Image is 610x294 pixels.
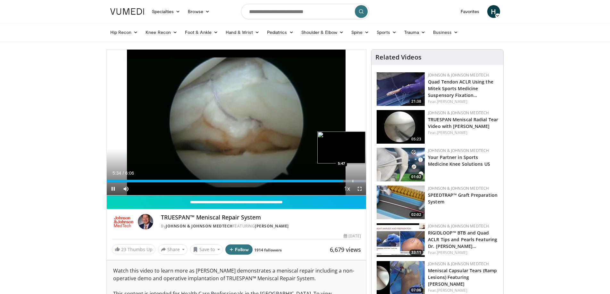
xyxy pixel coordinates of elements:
a: 23 Thumbs Up [112,244,155,254]
a: Trauma [400,26,430,39]
button: Mute [120,182,132,195]
span: 02:02 [409,212,423,218]
a: Your Partner in Sports Medicine Knee Solutions US [428,154,490,167]
div: Progress Bar [107,180,366,182]
a: Johnson & Johnson MedTech [428,223,489,229]
a: Pediatrics [263,26,297,39]
img: 4bc3a03c-f47c-4100-84fa-650097507746.150x105_q85_crop-smart_upscale.jpg [377,223,425,257]
input: Search topics, interventions [241,4,369,19]
span: 6,679 views [330,246,361,253]
img: Johnson & Johnson MedTech [112,214,136,229]
a: [PERSON_NAME] [255,223,289,229]
div: Feat. [428,250,498,256]
div: Feat. [428,130,498,136]
img: 0543fda4-7acd-4b5c-b055-3730b7e439d4.150x105_q85_crop-smart_upscale.jpg [377,148,425,181]
a: Hand & Wrist [222,26,263,39]
span: 21:38 [409,99,423,104]
a: Meniscal Capsular Tears (Ramp Lesions) Featuring [PERSON_NAME] [428,267,497,287]
a: Browse [184,5,213,18]
h4: Related Videos [375,53,422,61]
a: 1914 followers [254,247,282,253]
img: VuMedi Logo [110,8,144,15]
img: Avatar [138,214,153,229]
div: Feat. [428,288,498,293]
video-js: Video Player [107,50,366,195]
a: [PERSON_NAME] [437,130,467,135]
a: Hip Recon [106,26,142,39]
a: H [487,5,500,18]
a: Spine [347,26,373,39]
a: Business [429,26,462,39]
a: 01:02 [377,148,425,181]
span: 01:02 [409,174,423,180]
button: Save to [190,244,223,255]
a: 21:38 [377,72,425,106]
a: [PERSON_NAME] [437,288,467,293]
span: / [123,171,124,176]
a: SPEEDTRAP™ Graft Preparation System [428,192,497,205]
a: Johnson & Johnson MedTech [428,261,489,266]
span: 07:06 [409,287,423,293]
a: TRUESPAN Meniscal Radial Tear Video with [PERSON_NAME] [428,116,498,129]
div: By FEATURING [161,223,361,229]
span: 33:11 [409,250,423,255]
a: Johnson & Johnson MedTech [428,186,489,191]
a: 05:23 [377,110,425,144]
button: Fullscreen [353,182,366,195]
span: 05:23 [409,136,423,142]
div: [DATE] [344,233,361,239]
a: Shoulder & Elbow [297,26,347,39]
a: Johnson & Johnson MedTech [428,110,489,115]
h4: TRUESPAN™ Meniscal Repair System [161,214,361,221]
a: Foot & Ankle [181,26,222,39]
span: 6:06 [125,171,134,176]
a: Quad Tendon ACLR Using the Mitek Sports Medicine Suspensory Fixation… [428,79,493,98]
a: Johnson & Johnson MedTech [166,223,233,229]
div: Feat. [428,99,498,105]
img: a9cbc79c-1ae4-425c-82e8-d1f73baa128b.150x105_q85_crop-smart_upscale.jpg [377,110,425,144]
a: [PERSON_NAME] [437,99,467,104]
img: image.jpeg [317,131,365,163]
a: Johnson & Johnson MedTech [428,148,489,153]
button: Playback Rate [340,182,353,195]
button: Pause [107,182,120,195]
a: [PERSON_NAME] [437,250,467,255]
a: Johnson & Johnson MedTech [428,72,489,78]
a: RIGIDLOOP™ BTB and Quad ACLR Tips and Pearls Featuring Dr. [PERSON_NAME]… [428,230,497,249]
span: 5:34 [113,171,121,176]
img: b78fd9da-dc16-4fd1-a89d-538d899827f1.150x105_q85_crop-smart_upscale.jpg [377,72,425,106]
a: Specialties [148,5,184,18]
button: Share [158,244,188,255]
a: Knee Recon [142,26,181,39]
span: 23 [121,246,126,252]
button: Follow [225,244,253,255]
a: 33:11 [377,223,425,257]
a: Sports [373,26,400,39]
a: 02:02 [377,186,425,219]
img: a46a2fe1-2704-4a9e-acc3-1c278068f6c4.150x105_q85_crop-smart_upscale.jpg [377,186,425,219]
a: Favorites [457,5,483,18]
